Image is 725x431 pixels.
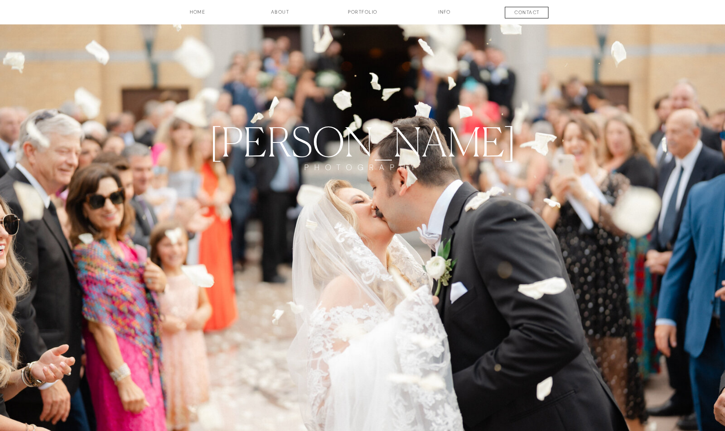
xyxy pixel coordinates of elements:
[260,8,300,22] a: about
[425,8,465,22] a: INFO
[333,8,392,22] a: Portfolio
[498,9,557,18] a: contact
[192,118,534,162] a: [PERSON_NAME]
[295,162,431,187] a: PHOTOGRAPHY
[168,8,227,22] a: HOME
